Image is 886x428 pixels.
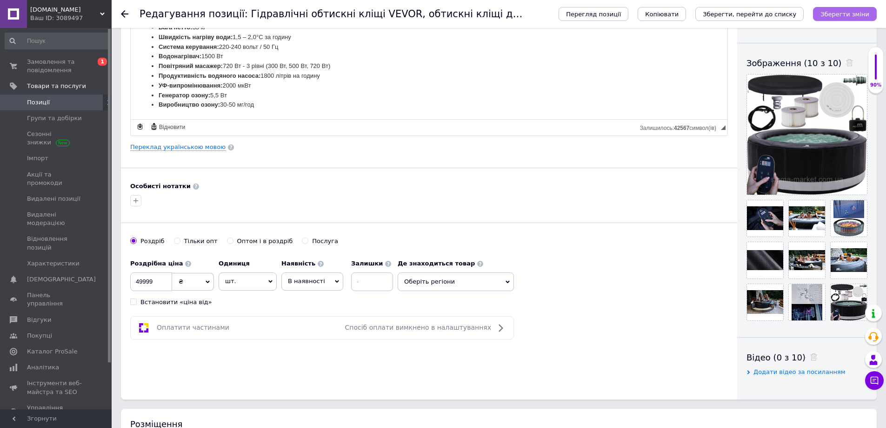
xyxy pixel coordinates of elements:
span: Додати відео за посиланням [753,368,846,375]
span: Покупці [27,332,52,340]
span: Копіювати [645,11,679,18]
span: Аналітика [27,363,59,372]
b: Одиниця [219,260,250,267]
a: Зробити резервну копію зараз [135,122,145,132]
div: Роздріб [140,237,165,245]
span: Сезонні знижки [27,130,86,147]
input: 0 [130,272,172,291]
button: Зберегти, перейти до списку [695,7,804,21]
span: Відновити [158,123,185,131]
span: Позиції [27,98,50,107]
span: [DEMOGRAPHIC_DATA] [27,275,96,284]
span: шт. [219,272,277,290]
a: Відновити [149,122,187,132]
span: Оберіть регіони [398,272,514,291]
div: Ваш ID: 3089497 [30,14,112,22]
span: Характеристики [27,259,80,268]
div: 90% Якість заповнення [868,47,884,94]
a: Переклад українською мовою [130,143,226,151]
b: Наявність [281,260,315,267]
button: Чат з покупцем [865,371,884,390]
span: Імпорт [27,154,48,163]
span: Відео (0 з 10) [746,353,806,362]
i: Зберегти, перейти до списку [703,11,796,18]
span: Панель управління [27,291,86,308]
div: Встановити «ціна від» [140,298,212,306]
span: Оплатити частинами [157,324,229,331]
div: Зображення (10 з 10) [746,57,867,69]
span: Перегляд позиції [566,11,621,18]
span: Каталог ProSale [27,347,77,356]
div: 90% [868,82,883,88]
b: Роздрібна ціна [130,260,183,267]
b: Де знаходиться товар [398,260,475,267]
div: Кiлькiсть символiв [640,122,721,131]
span: 1 [98,58,107,66]
span: В наявності [288,278,325,285]
span: sigma-market.com.ua [30,6,100,14]
span: Акції та промокоди [27,170,86,187]
iframe: Редактор, 20983550-5C04-4157-BB14-AF9998E34B5D [131,3,727,119]
span: Видалені модерацією [27,211,86,227]
span: Потягніть для зміни розмірів [721,125,726,130]
span: Відновлення позицій [27,235,86,251]
span: Замовлення та повідомлення [27,58,86,75]
span: Товари та послуги [27,82,86,90]
span: 42567 [674,125,689,131]
span: Відгуки [27,316,51,324]
span: Видалені позиції [27,195,80,203]
b: Особисті нотатки [130,183,191,190]
b: Залишки [351,260,383,267]
div: Оптом і в роздріб [237,237,293,245]
input: Пошук [5,33,110,49]
i: Зберегти зміни [820,11,869,18]
div: Тільки опт [184,237,218,245]
button: Перегляд позиції [559,7,628,21]
button: Копіювати [638,7,686,21]
h1: Редагування позиції: Гідравлічні обтискні кліщі VEVOR, обтискні кліщі для труб, обтискні кліщі, г... [140,8,753,20]
input: - [351,272,393,291]
div: Послуга [312,237,338,245]
span: ₴ [179,278,183,285]
div: Повернутися назад [121,10,128,18]
span: Групи та добірки [27,114,82,122]
span: Управління сайтом [27,404,86,421]
span: Спосіб оплати вимкнено в налаштуваннях [345,324,491,331]
span: Інструменти веб-майстра та SEO [27,379,86,396]
button: Зберегти зміни [813,7,877,21]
